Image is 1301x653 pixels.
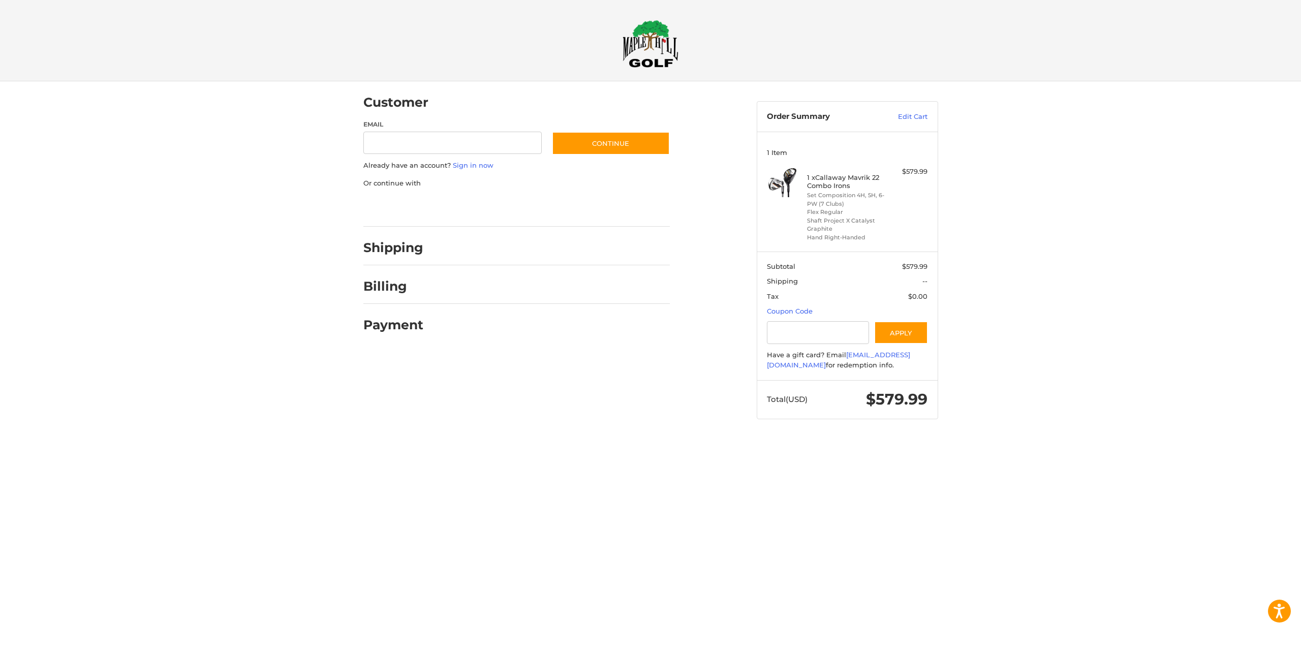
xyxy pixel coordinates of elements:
h3: Order Summary [767,112,876,122]
p: Already have an account? [363,161,670,171]
li: Hand Right-Handed [807,233,885,242]
label: Email [363,120,542,129]
h2: Shipping [363,240,423,256]
button: Apply [874,321,928,344]
span: $0.00 [908,292,927,300]
a: Edit Cart [876,112,927,122]
a: [EMAIL_ADDRESS][DOMAIN_NAME] [767,351,910,369]
iframe: Google Customer Reviews [1217,626,1301,653]
span: $579.99 [866,390,927,409]
button: Continue [552,132,670,155]
li: Flex Regular [807,208,885,216]
li: Set Composition 4H, 5H, 6-PW (7 Clubs) [807,191,885,208]
div: Have a gift card? Email for redemption info. [767,350,927,370]
input: Gift Certificate or Coupon Code [767,321,869,344]
span: $579.99 [902,262,927,270]
span: -- [922,277,927,285]
span: Subtotal [767,262,795,270]
span: Total (USD) [767,394,808,404]
iframe: PayPal-paypal [360,198,436,216]
img: Maple Hill Golf [623,20,678,68]
h4: 1 x Callaway Mavrik 22 Combo Irons [807,173,885,190]
a: Coupon Code [767,307,813,315]
li: Shaft Project X Catalyst Graphite [807,216,885,233]
a: Sign in now [453,161,493,169]
h2: Customer [363,95,428,110]
h3: 1 Item [767,148,927,157]
p: Or continue with [363,178,670,189]
h2: Payment [363,317,423,333]
span: Shipping [767,277,798,285]
span: Tax [767,292,779,300]
h2: Billing [363,278,423,294]
div: $579.99 [887,167,927,177]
